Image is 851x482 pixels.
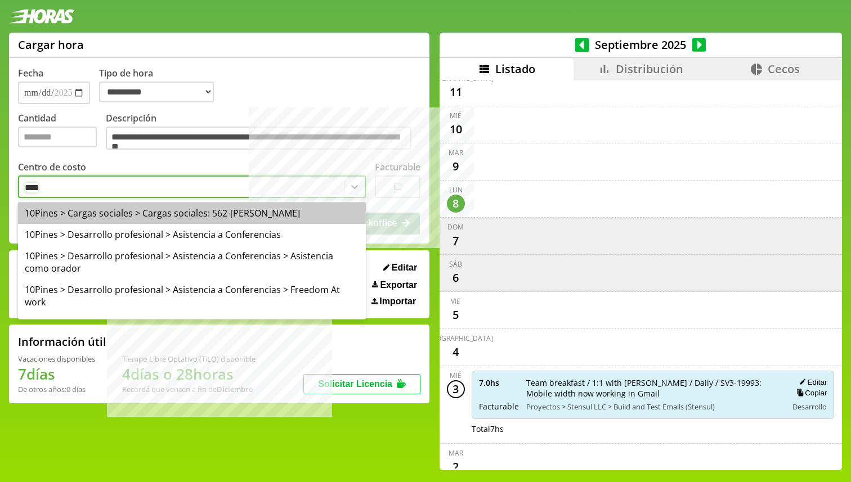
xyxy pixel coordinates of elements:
label: Tipo de hora [99,67,223,104]
div: 8 [447,195,465,213]
div: mar [449,448,463,458]
label: Cantidad [18,112,106,153]
div: 10Pines > Desarrollo profesional > Asistencia a Conferencias > Freedom At work [18,279,366,313]
div: mié [450,111,462,120]
button: Exportar [369,280,420,291]
div: 10Pines > Desarrollo profesional > Asistencia a Conferencias [18,224,366,245]
div: 7 [447,232,465,250]
div: Tiempo Libre Optativo (TiLO) disponible [122,354,256,364]
h2: Información útil [18,334,106,349]
div: De otros años: 0 días [18,384,95,394]
span: Exportar [380,280,417,290]
div: 10Pines > Cargas sociales > Cargas sociales: 562-[PERSON_NAME] [18,202,366,224]
label: Descripción [106,112,420,153]
span: Distribución [616,61,683,76]
button: Solicitar Licencia [303,374,420,394]
div: dom [447,222,464,232]
span: Facturable [479,401,518,412]
h1: 4 días o 28 horas [122,364,256,384]
span: Desarrollo [792,402,827,412]
span: Editar [392,263,417,273]
span: Septiembre 2025 [589,37,692,52]
textarea: Descripción [106,127,411,150]
div: 5 [447,306,465,324]
div: 9 [447,157,465,175]
div: sáb [449,259,462,269]
button: Editar [796,377,827,387]
span: Solicitar Licencia [318,379,392,389]
input: Cantidad [18,127,97,147]
div: mar [449,148,463,157]
div: 3 [447,380,465,398]
div: 11 [447,83,465,101]
h1: 7 días [18,364,95,384]
label: Centro de costo [18,161,86,173]
span: Team breakfast / 1:1 with [PERSON_NAME] / Daily / SV3-19993: Mobile width now working in Gmail [526,377,780,399]
h1: Cargar hora [18,37,84,52]
b: Diciembre [217,384,253,394]
div: [DEMOGRAPHIC_DATA] [419,334,493,343]
span: Proyectos > Stensul LLC > Build and Test Emails (Stensul) [526,402,780,412]
span: Listado [495,61,535,76]
div: lun [449,185,463,195]
div: mié [450,371,462,380]
div: 10 [447,120,465,138]
div: vie [451,296,460,306]
label: Facturable [375,161,420,173]
span: Importar [379,296,416,307]
span: Cecos [768,61,800,76]
span: 7.0 hs [479,377,518,388]
div: Total 7 hs [472,424,835,434]
div: 10Pines > Desarrollo profesional > Asistencia a Conferencias > Asistencia como orador [18,245,366,279]
label: Fecha [18,67,43,79]
img: logotipo [9,9,74,24]
select: Tipo de hora [99,82,214,102]
div: 4 [447,343,465,361]
div: 6 [447,269,465,287]
div: 10Pines > Desarrollo profesional > Asistencia a Conferencias > [GEOGRAPHIC_DATA] [18,313,366,346]
div: scrollable content [440,80,842,469]
div: Vacaciones disponibles [18,354,95,364]
div: 2 [447,458,465,476]
button: Copiar [793,388,827,398]
div: Recordá que vencen a fin de [122,384,256,394]
button: Editar [380,262,420,273]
